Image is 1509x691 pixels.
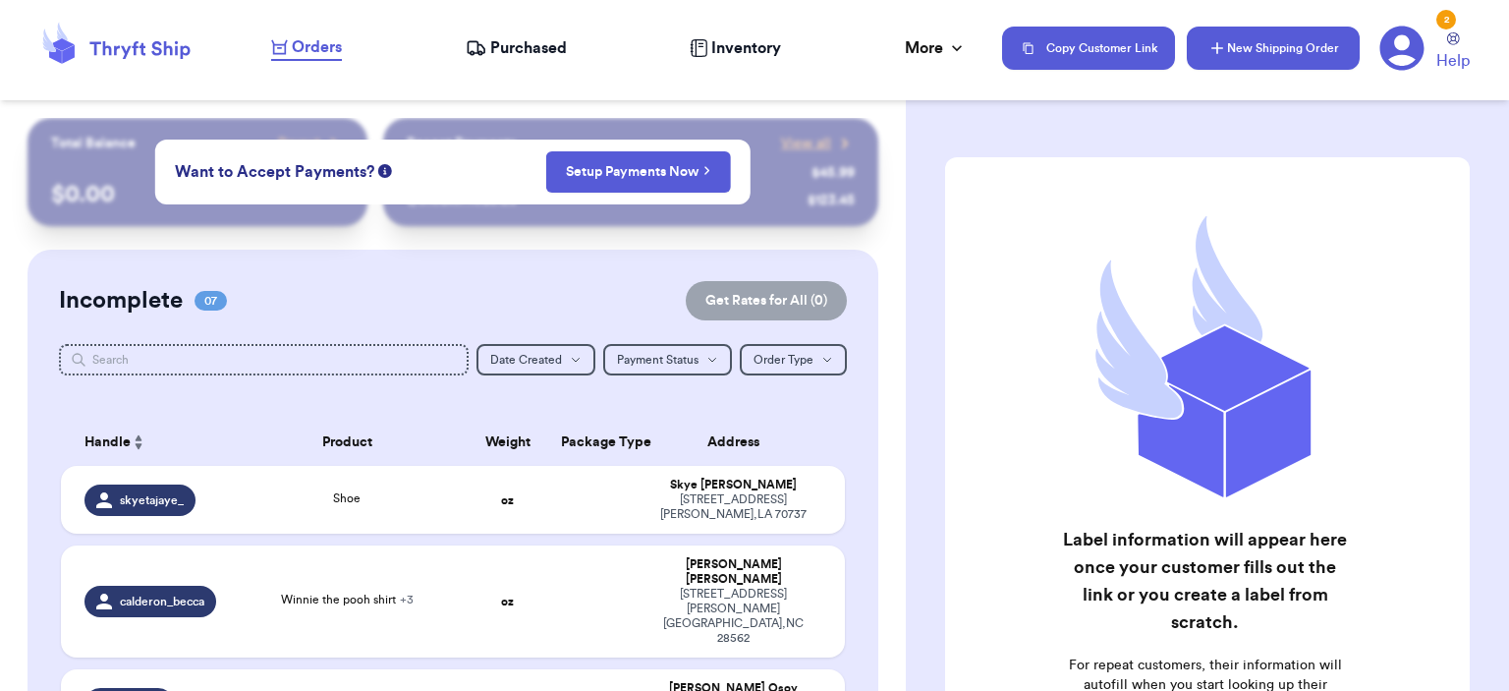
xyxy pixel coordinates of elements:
[808,191,855,210] div: $ 123.45
[466,419,550,466] th: Weight
[711,36,781,60] span: Inventory
[59,344,469,375] input: Search
[195,291,227,311] span: 07
[686,281,847,320] button: Get Rates for All (0)
[400,594,414,605] span: + 3
[1379,26,1425,71] a: 2
[1187,27,1360,70] button: New Shipping Order
[645,587,821,646] div: [STREET_ADDRESS][PERSON_NAME] [GEOGRAPHIC_DATA] , NC 28562
[120,492,184,508] span: skyetajaye_
[603,344,732,375] button: Payment Status
[501,596,514,607] strong: oz
[490,36,567,60] span: Purchased
[1436,10,1456,29] div: 2
[476,344,595,375] button: Date Created
[131,431,146,454] button: Sort ascending
[1002,27,1175,70] button: Copy Customer Link
[490,354,562,366] span: Date Created
[566,162,710,182] a: Setup Payments Now
[51,179,345,210] p: $ 0.00
[811,163,855,183] div: $ 45.99
[229,419,465,466] th: Product
[292,35,342,59] span: Orders
[281,594,414,605] span: Winnie the pooh shirt
[84,432,131,453] span: Handle
[278,134,344,153] a: Payout
[905,36,967,60] div: More
[781,134,831,153] span: View all
[754,354,813,366] span: Order Type
[501,494,514,506] strong: oz
[545,151,731,193] button: Setup Payments Now
[271,35,342,61] a: Orders
[634,419,845,466] th: Address
[645,492,821,522] div: [STREET_ADDRESS] [PERSON_NAME] , LA 70737
[690,36,781,60] a: Inventory
[175,160,374,184] span: Want to Accept Payments?
[617,354,699,366] span: Payment Status
[1058,526,1352,636] h2: Label information will appear here once your customer fills out the link or you create a label fr...
[1436,49,1470,73] span: Help
[549,419,634,466] th: Package Type
[645,478,821,492] div: Skye [PERSON_NAME]
[466,36,567,60] a: Purchased
[740,344,847,375] button: Order Type
[781,134,855,153] a: View all
[120,594,204,609] span: calderon_becca
[407,134,516,153] p: Recent Payments
[645,557,821,587] div: [PERSON_NAME] [PERSON_NAME]
[333,492,361,504] span: Shoe
[59,285,183,317] h2: Incomplete
[1436,32,1470,73] a: Help
[278,134,320,153] span: Payout
[51,134,136,153] p: Total Balance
